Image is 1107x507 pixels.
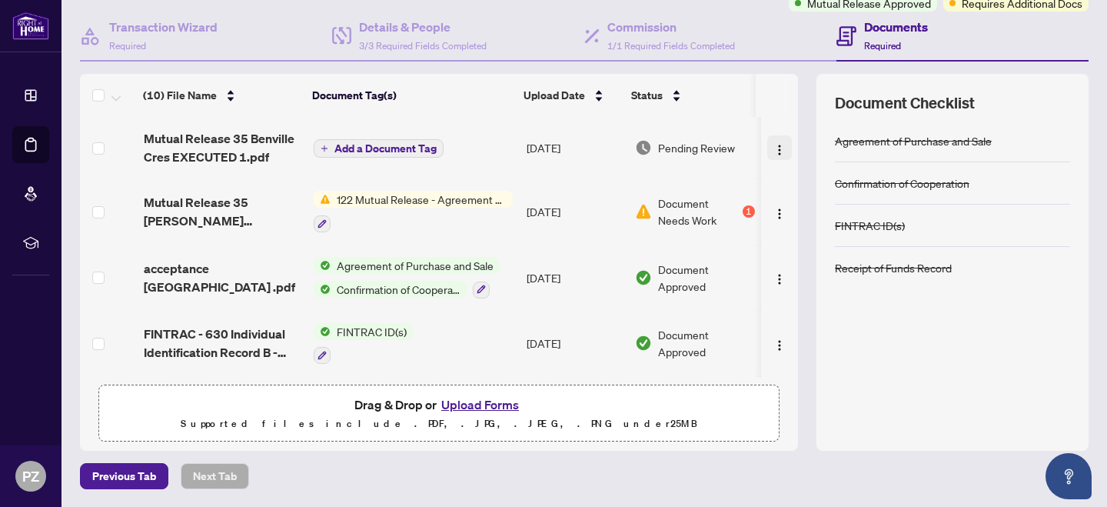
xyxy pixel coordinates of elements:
img: Document Status [635,269,652,286]
img: Status Icon [314,323,331,340]
button: Status IconFINTRAC ID(s) [314,323,413,365]
div: 1 [743,205,755,218]
td: [DATE] [520,117,629,178]
div: FINTRAC ID(s) [835,217,905,234]
span: Required [864,40,901,52]
button: Previous Tab [80,463,168,489]
span: plus [321,145,328,152]
img: Logo [773,208,786,220]
span: Mutual Release 35 Benville Cres EXECUTED 1.pdf [144,129,302,166]
span: Document Needs Work [658,195,739,228]
img: Document Status [635,139,652,156]
button: Status Icon122 Mutual Release - Agreement of Purchase and Sale [314,191,513,232]
th: Upload Date [517,74,625,117]
h4: Details & People [359,18,487,36]
span: 1/1 Required Fields Completed [607,40,735,52]
span: Previous Tab [92,464,156,489]
img: Logo [773,273,786,285]
td: [DATE] [520,245,629,311]
span: FINTRAC - 630 Individual Identification Record B - PropTx-OREA_[DATE] 22_06_50.pdf [144,325,302,362]
button: Add a Document Tag [314,138,444,158]
th: Document Tag(s) [306,74,517,117]
span: Pending Review [658,139,735,156]
h4: Transaction Wizard [109,18,218,36]
button: Logo [767,135,792,160]
div: Confirmation of Cooperation [835,175,969,192]
span: acceptance [GEOGRAPHIC_DATA] .pdf [144,259,302,296]
span: FINTRAC ID(s) [331,323,413,340]
img: Status Icon [314,281,331,298]
span: Document Approved [658,326,754,360]
span: PZ [22,465,39,487]
img: Logo [773,144,786,156]
span: 122 Mutual Release - Agreement of Purchase and Sale [331,191,513,208]
span: Document Checklist [835,92,975,114]
h4: Documents [864,18,928,36]
th: Status [625,74,756,117]
td: [DATE] [520,178,629,245]
span: Mutual Release 35 [PERSON_NAME] EXECUTED.pdf [144,193,302,230]
button: Open asap [1045,453,1092,499]
span: Upload Date [524,87,585,104]
span: Required [109,40,146,52]
span: Agreement of Purchase and Sale [331,257,500,274]
div: Agreement of Purchase and Sale [835,132,992,149]
span: Confirmation of Cooperation [331,281,467,298]
span: Add a Document Tag [334,143,437,154]
span: (10) File Name [143,87,217,104]
span: Document Approved [658,261,754,295]
span: Drag & Drop orUpload FormsSupported files include .PDF, .JPG, .JPEG, .PNG under25MB [99,385,779,442]
img: Status Icon [314,257,331,274]
img: Status Icon [314,191,331,208]
span: Status [631,87,663,104]
button: Logo [767,199,792,224]
td: [DATE] [520,376,629,442]
button: Upload Forms [437,395,524,415]
button: Add a Document Tag [314,139,444,158]
img: Logo [773,339,786,352]
button: Status IconAgreement of Purchase and SaleStatus IconConfirmation of Cooperation [314,257,500,299]
th: (10) File Name [137,74,306,117]
div: Receipt of Funds Record [835,259,952,276]
span: Drag & Drop or [354,395,524,415]
h4: Commission [607,18,735,36]
button: Next Tab [181,463,249,489]
img: Document Status [635,335,652,352]
img: Document Status [635,203,652,220]
img: logo [12,12,49,40]
button: Logo [767,265,792,290]
td: [DATE] [520,311,629,377]
button: Logo [767,331,792,355]
p: Supported files include .PDF, .JPG, .JPEG, .PNG under 25 MB [108,415,770,433]
span: 3/3 Required Fields Completed [359,40,487,52]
